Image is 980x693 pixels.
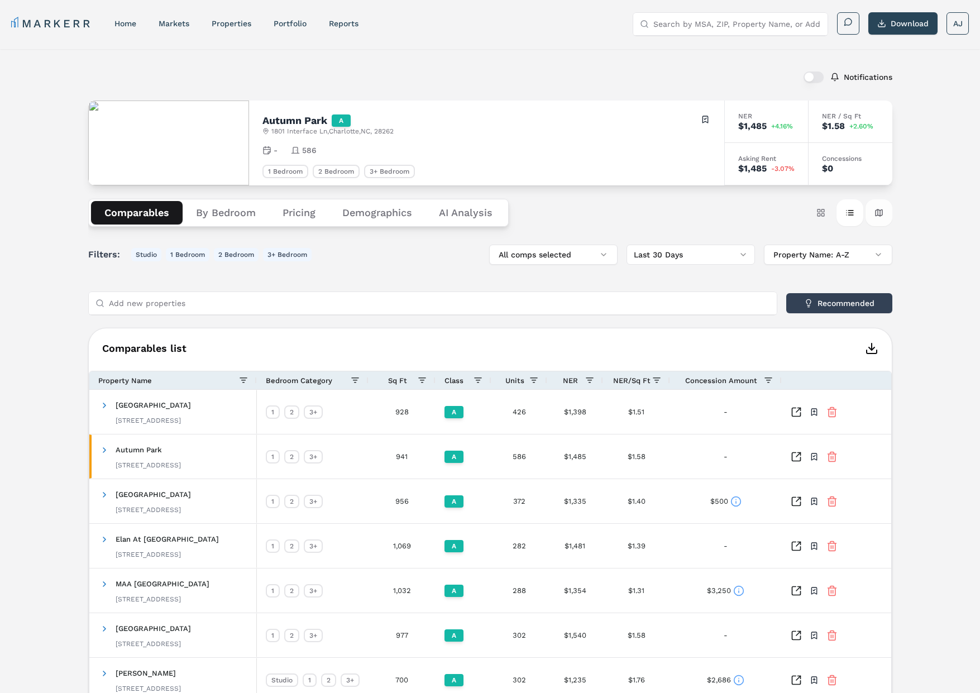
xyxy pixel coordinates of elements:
div: $1.58 [603,613,670,657]
a: Inspect Comparables [791,541,802,552]
a: home [114,19,136,28]
div: A [332,114,351,127]
div: $500 [710,490,742,512]
div: 288 [491,568,547,613]
a: Portfolio [274,19,307,28]
div: $1.58 [822,122,845,131]
div: $1.39 [603,524,670,568]
div: 3+ [304,629,323,642]
button: Demographics [329,201,426,224]
div: [STREET_ADDRESS] [116,684,181,693]
span: Comparables list [102,343,187,353]
span: Class [444,376,463,385]
div: $1,485 [738,122,767,131]
span: +2.60% [849,123,873,130]
button: Studio [131,248,161,261]
button: Comparables [91,201,183,224]
div: 941 [369,434,436,479]
div: [STREET_ADDRESS] [116,550,219,559]
span: [GEOGRAPHIC_DATA] [116,490,191,499]
span: 586 [302,145,317,156]
span: Filters: [88,248,127,261]
a: Inspect Comparables [791,630,802,641]
div: 1 [266,495,280,508]
div: $1,485 [738,164,767,173]
div: NER / Sq Ft [822,113,879,120]
div: $1.31 [603,568,670,613]
div: 1 [266,450,280,463]
div: $1,354 [547,568,603,613]
div: $0 [822,164,833,173]
div: - [724,535,728,557]
a: Inspect Comparables [791,585,802,596]
span: Elan At [GEOGRAPHIC_DATA] [116,535,219,543]
input: Search by MSA, ZIP, Property Name, or Address [653,13,821,35]
div: 3+ [341,673,360,687]
button: 3+ Bedroom [263,248,312,261]
div: $2,686 [707,669,744,691]
div: [STREET_ADDRESS] [116,461,181,470]
div: 1,032 [369,568,436,613]
a: Inspect Comparables [791,451,802,462]
div: $1,540 [547,613,603,657]
div: 302 [491,613,547,657]
a: Inspect Comparables [791,675,802,686]
div: 3+ [304,584,323,598]
a: MARKERR [11,16,92,31]
div: A [444,495,463,508]
a: reports [329,19,358,28]
div: $1,481 [547,524,603,568]
div: 3+ Bedroom [364,165,415,178]
div: $1.40 [603,479,670,523]
a: markets [159,19,189,28]
div: $1,485 [547,434,603,479]
span: [PERSON_NAME] [116,669,176,677]
button: 1 Bedroom [166,248,209,261]
div: [STREET_ADDRESS] [116,505,191,514]
div: 586 [491,434,547,479]
button: AI Analysis [426,201,506,224]
span: AJ [953,18,963,29]
div: $1,398 [547,390,603,434]
div: 3+ [304,495,323,508]
div: A [444,674,463,686]
label: Notifications [844,73,892,81]
span: +4.16% [771,123,793,130]
button: AJ [946,12,969,35]
div: $3,250 [707,580,744,601]
a: properties [212,19,251,28]
div: 1 [266,629,280,642]
div: Concessions [822,155,879,162]
div: 2 [284,629,299,642]
span: NER [563,376,578,385]
div: 2 [321,673,336,687]
div: A [444,540,463,552]
div: [STREET_ADDRESS] [116,416,191,425]
div: A [444,585,463,597]
div: Studio [266,673,298,687]
span: MAA [GEOGRAPHIC_DATA] [116,580,209,588]
div: 928 [369,390,436,434]
div: A [444,406,463,418]
div: 3+ [304,405,323,419]
button: Property Name: A-Z [764,245,892,265]
span: Sq Ft [388,376,407,385]
button: Pricing [269,201,329,224]
div: 3+ [304,539,323,553]
div: A [444,451,463,463]
div: 977 [369,613,436,657]
div: 2 [284,495,299,508]
div: - [724,446,728,467]
div: 2 Bedroom [313,165,360,178]
div: 372 [491,479,547,523]
div: 1 [303,673,317,687]
a: Inspect Comparables [791,496,802,507]
div: 282 [491,524,547,568]
div: $1.51 [603,390,670,434]
span: Autumn Park [116,446,162,454]
span: -3.07% [771,165,795,172]
div: 426 [491,390,547,434]
span: Concession Amount [685,376,757,385]
div: 1 [266,584,280,598]
span: [GEOGRAPHIC_DATA] [116,401,191,409]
